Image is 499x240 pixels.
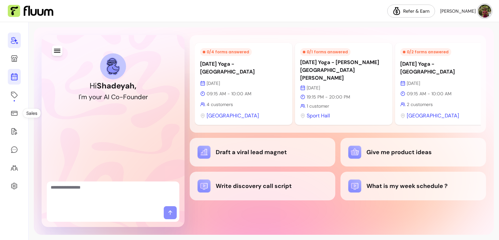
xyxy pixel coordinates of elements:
h1: Hi [90,81,136,91]
span: [GEOGRAPHIC_DATA] [407,112,459,120]
p: 1 customer [300,103,387,109]
span: [PERSON_NAME] [440,8,476,14]
p: [DATE] Yoga - [PERSON_NAME][GEOGRAPHIC_DATA][PERSON_NAME] [300,59,387,82]
div: C [111,92,116,101]
div: Give me product ideas [348,146,478,159]
div: m [81,92,87,101]
p: 4 customers [200,101,287,108]
a: Calendar [8,69,21,85]
p: [DATE] Yoga - [GEOGRAPHIC_DATA] [400,60,487,76]
div: 0 / 1 forms answered [300,48,351,56]
a: Forms [8,124,21,139]
h2: I'm your AI Co-Founder [79,92,148,101]
div: ' [80,92,81,101]
div: What is my week schedule ? [348,180,478,193]
a: Home [8,33,21,48]
div: r [146,92,148,101]
img: AI Co-Founder avatar [106,58,120,75]
p: 2 customers [400,101,487,108]
div: Write discovery call script [198,180,327,193]
div: I [108,92,109,101]
b: Shadeyah , [97,81,136,91]
div: F [123,92,127,101]
div: I [79,92,80,101]
a: Sales [8,105,21,121]
p: [DATE] [300,85,387,91]
div: 0 / 2 forms answered [400,48,451,56]
div: r [100,92,102,101]
textarea: Ask me anything... [51,184,175,204]
div: u [96,92,100,101]
img: Draft a viral lead magnet [198,146,211,159]
div: - [120,92,123,101]
a: Settings [8,178,21,194]
p: 19:15 PM - 20:00 PM [300,94,387,100]
p: [DATE] Yoga - [GEOGRAPHIC_DATA] [200,60,287,76]
div: Draft a viral lead magnet [198,146,327,159]
div: o [92,92,96,101]
p: [DATE] [400,80,487,87]
div: d [138,92,142,101]
img: avatar [478,5,491,18]
div: e [142,92,146,101]
div: y [89,92,92,101]
div: u [131,92,134,101]
div: Sales [23,109,41,118]
img: Write discovery call script [198,180,211,193]
a: Storefront [8,51,21,66]
span: [GEOGRAPHIC_DATA] [207,112,259,120]
img: What is my week schedule ? [348,180,361,193]
img: Fluum Logo [8,5,53,17]
button: avatar[PERSON_NAME] [440,5,491,18]
a: My Messages [8,142,21,157]
img: Give me product ideas [348,146,361,159]
a: Clients [8,160,21,176]
div: 0 / 4 forms answered [200,48,252,56]
div: o [116,92,120,101]
span: Sport Hall [307,112,330,120]
a: Offerings [8,87,21,103]
div: n [134,92,138,101]
div: o [127,92,131,101]
a: Refer & Earn [387,5,435,18]
p: 09:15 AM - 10:00 AM [200,90,287,97]
div: A [104,92,108,101]
p: [DATE] [200,80,287,87]
p: 09:15 AM - 10:00 AM [400,90,487,97]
